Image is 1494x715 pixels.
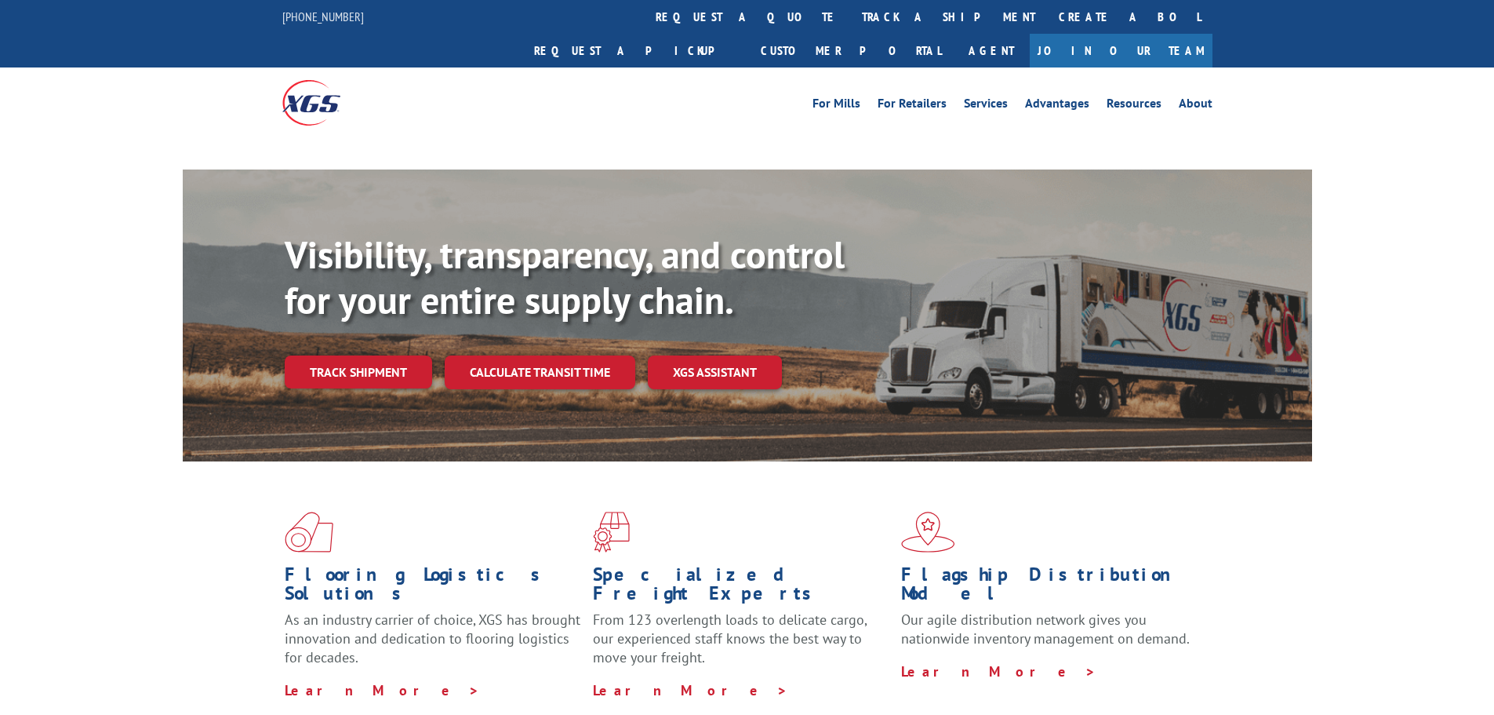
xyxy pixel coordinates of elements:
[445,356,635,389] a: Calculate transit time
[901,662,1096,680] a: Learn More >
[1179,97,1212,115] a: About
[1030,34,1212,67] a: Join Our Team
[285,356,432,389] a: Track shipment
[285,230,845,324] b: Visibility, transparency, and control for your entire supply chain.
[901,565,1198,611] h1: Flagship Distribution Model
[648,356,782,389] a: XGS ASSISTANT
[285,565,581,611] h1: Flooring Logistics Solutions
[285,512,333,553] img: xgs-icon-total-supply-chain-intelligence-red
[964,97,1008,115] a: Services
[812,97,860,115] a: For Mills
[953,34,1030,67] a: Agent
[593,681,788,699] a: Learn More >
[901,611,1190,648] span: Our agile distribution network gives you nationwide inventory management on demand.
[593,565,889,611] h1: Specialized Freight Experts
[593,611,889,680] p: From 123 overlength loads to delicate cargo, our experienced staff knows the best way to move you...
[522,34,749,67] a: Request a pickup
[1025,97,1089,115] a: Advantages
[1107,97,1161,115] a: Resources
[749,34,953,67] a: Customer Portal
[901,512,955,553] img: xgs-icon-flagship-distribution-model-red
[282,9,364,24] a: [PHONE_NUMBER]
[285,611,580,666] span: As an industry carrier of choice, XGS has brought innovation and dedication to flooring logistics...
[878,97,947,115] a: For Retailers
[285,681,480,699] a: Learn More >
[593,512,630,553] img: xgs-icon-focused-on-flooring-red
